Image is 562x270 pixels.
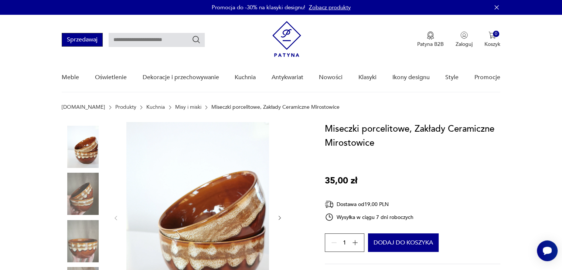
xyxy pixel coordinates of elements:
[456,41,473,48] p: Zaloguj
[325,200,413,209] div: Dostawa od 19,00 PLN
[488,31,496,39] img: Ikona koszyka
[325,122,500,150] h1: Miseczki porcelitowe, Zakłady Ceramiczne Mirostowice
[95,63,127,92] a: Oświetlenie
[272,21,301,57] img: Patyna - sklep z meblami i dekoracjami vintage
[211,104,340,110] p: Miseczki porcelitowe, Zakłady Ceramiczne Mirostowice
[392,63,429,92] a: Ikony designu
[319,63,343,92] a: Nowości
[484,41,500,48] p: Koszyk
[62,126,104,168] img: Zdjęcie produktu Miseczki porcelitowe, Zakłady Ceramiczne Mirostowice
[537,240,558,261] iframe: Smartsupp widget button
[62,104,105,110] a: [DOMAIN_NAME]
[325,213,413,222] div: Wysyłka w ciągu 7 dni roboczych
[142,63,219,92] a: Dekoracje i przechowywanie
[325,174,357,188] p: 35,00 zł
[417,41,444,48] p: Patyna B2B
[417,31,444,48] button: Patyna B2B
[146,104,165,110] a: Kuchnia
[493,31,499,37] div: 0
[460,31,468,39] img: Ikonka użytkownika
[212,4,305,11] p: Promocja do -30% na klasyki designu!
[192,35,201,44] button: Szukaj
[427,31,434,40] img: Ikona medalu
[235,63,256,92] a: Kuchnia
[474,63,500,92] a: Promocje
[62,220,104,262] img: Zdjęcie produktu Miseczki porcelitowe, Zakłady Ceramiczne Mirostowice
[358,63,377,92] a: Klasyki
[62,173,104,215] img: Zdjęcie produktu Miseczki porcelitowe, Zakłady Ceramiczne Mirostowice
[445,63,459,92] a: Style
[309,4,351,11] a: Zobacz produkty
[456,31,473,48] button: Zaloguj
[62,63,79,92] a: Meble
[343,240,346,245] span: 1
[325,200,334,209] img: Ikona dostawy
[175,104,201,110] a: Misy i miski
[484,31,500,48] button: 0Koszyk
[368,233,439,252] button: Dodaj do koszyka
[417,31,444,48] a: Ikona medaluPatyna B2B
[62,38,103,43] a: Sprzedawaj
[115,104,136,110] a: Produkty
[62,33,103,47] button: Sprzedawaj
[272,63,303,92] a: Antykwariat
